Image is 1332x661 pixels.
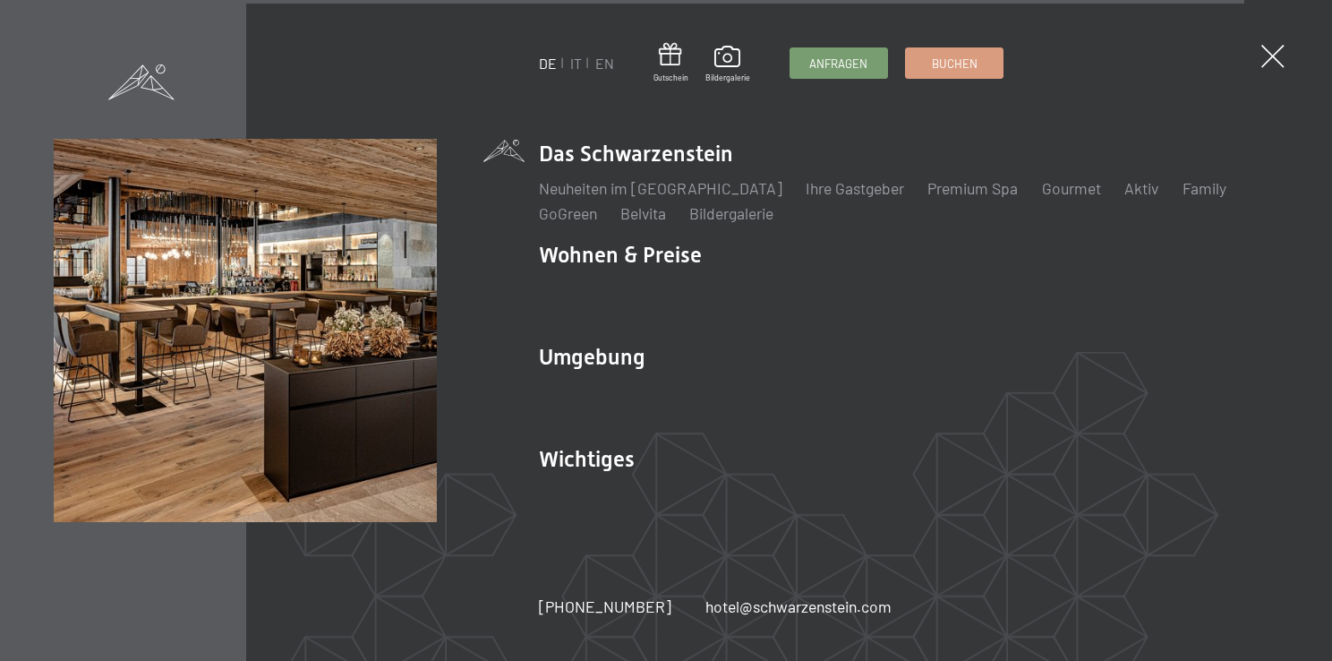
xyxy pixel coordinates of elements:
span: Buchen [932,56,978,72]
a: GoGreen [539,203,597,223]
span: Gutschein [653,73,688,83]
a: DE [539,55,557,72]
a: Anfragen [790,48,887,78]
a: hotel@schwarzenstein.com [705,596,892,618]
a: Bildergalerie [705,46,750,83]
a: Buchen [906,48,1003,78]
a: Neuheiten im [GEOGRAPHIC_DATA] [539,178,782,198]
a: Bildergalerie [689,203,773,223]
a: Ihre Gastgeber [806,178,904,198]
a: Aktiv [1124,178,1158,198]
a: Gourmet [1042,178,1101,198]
a: IT [570,55,582,72]
a: EN [595,55,614,72]
a: Family [1183,178,1226,198]
a: [PHONE_NUMBER] [539,596,671,618]
a: Gutschein [653,43,688,83]
a: Premium Spa [927,178,1018,198]
a: Belvita [620,203,666,223]
span: [PHONE_NUMBER] [539,597,671,616]
span: Anfragen [809,56,867,72]
span: Bildergalerie [705,73,750,83]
